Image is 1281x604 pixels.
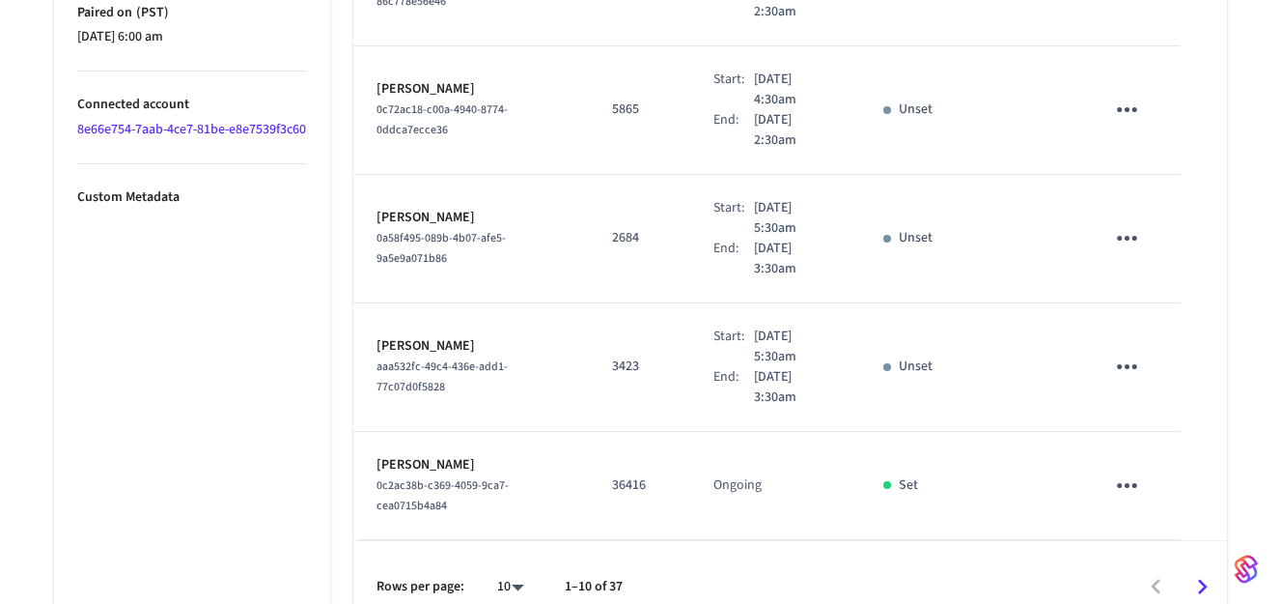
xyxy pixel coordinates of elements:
span: aaa532fc-49c4-436e-add1-77c07d0f5828 [376,359,508,395]
p: 36416 [612,475,667,496]
p: Paired on [77,3,307,23]
p: Unset [899,228,933,248]
p: [DATE] 6:00 am [77,27,307,47]
div: End: [713,110,754,151]
p: 2684 [612,228,667,248]
p: [DATE] 2:30am [754,110,837,151]
p: [DATE] 5:30am [754,327,837,367]
p: Set [899,475,918,496]
p: 5865 [612,100,667,120]
p: 3423 [612,357,667,377]
p: [PERSON_NAME] [376,79,566,100]
div: End: [713,367,754,408]
p: Unset [899,100,933,120]
p: 1–10 of 37 [565,577,623,597]
span: ( PST ) [132,3,169,22]
p: Rows per page: [376,577,464,597]
td: Ongoing [690,432,859,540]
p: [PERSON_NAME] [376,208,566,228]
div: End: [713,239,754,279]
div: Start: [713,327,754,367]
p: Custom Metadata [77,187,307,208]
p: [DATE] 4:30am [754,70,837,110]
span: 0c2ac38b-c369-4059-9ca7-cea0715b4a84 [376,477,509,514]
p: [PERSON_NAME] [376,336,566,357]
span: 0a58f495-089b-4b07-afe5-9a5e9a071b86 [376,230,506,267]
span: 0c72ac18-c00a-4940-8774-0ddca7ecce36 [376,101,508,138]
p: [DATE] 3:30am [754,239,837,279]
p: [DATE] 3:30am [754,367,837,408]
p: [DATE] 5:30am [754,198,837,239]
p: [PERSON_NAME] [376,455,566,475]
p: Unset [899,357,933,377]
div: Start: [713,198,754,239]
img: SeamLogoGradient.69752ec5.svg [1235,554,1258,585]
div: Start: [713,70,754,110]
div: 10 [487,573,534,601]
p: Connected account [77,95,307,115]
a: 8e66e754-7aab-4ce7-81be-e8e7539f3c60 [77,120,306,139]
